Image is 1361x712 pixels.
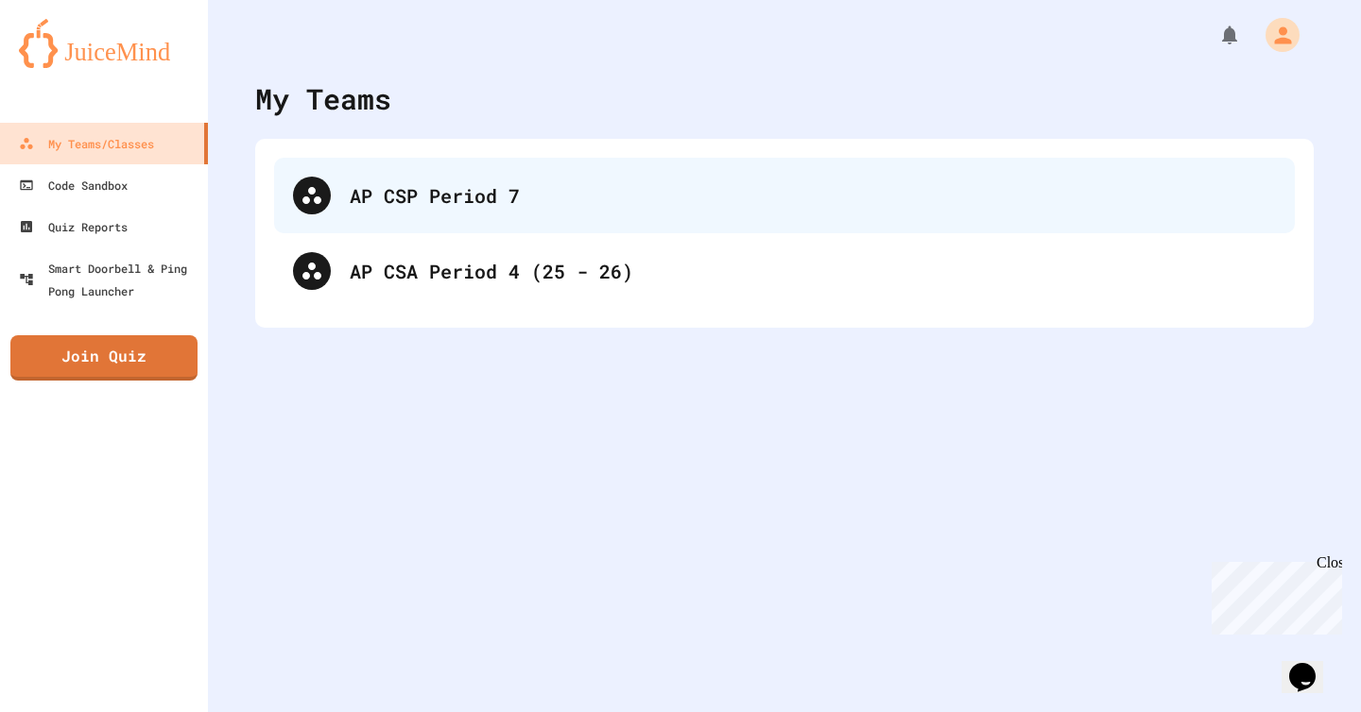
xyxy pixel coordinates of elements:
div: My Teams/Classes [19,132,154,155]
div: AP CSA Period 4 (25 - 26) [350,257,1276,285]
img: logo-orange.svg [19,19,189,68]
div: Code Sandbox [19,174,128,196]
div: My Account [1246,13,1304,57]
iframe: chat widget [1204,554,1342,635]
div: Smart Doorbell & Ping Pong Launcher [19,257,200,302]
div: My Notifications [1183,19,1246,51]
div: AP CSP Period 7 [274,158,1295,233]
div: My Teams [255,77,391,120]
div: Chat with us now!Close [8,8,130,120]
div: AP CSA Period 4 (25 - 26) [274,233,1295,309]
div: AP CSP Period 7 [350,181,1276,210]
iframe: chat widget [1282,636,1342,693]
div: Quiz Reports [19,215,128,238]
a: Join Quiz [10,335,198,381]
